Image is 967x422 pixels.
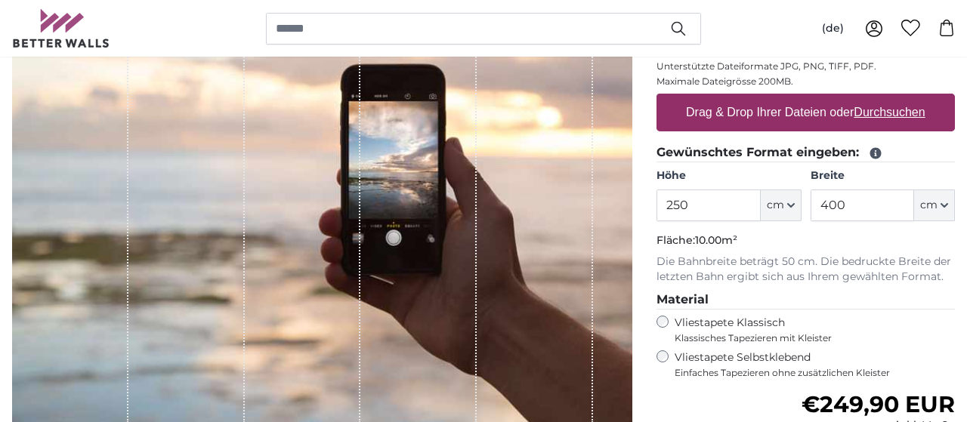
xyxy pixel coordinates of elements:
[920,198,938,213] span: cm
[767,198,784,213] span: cm
[802,390,955,418] span: €249,90 EUR
[914,189,955,221] button: cm
[761,189,802,221] button: cm
[675,316,942,344] label: Vliestapete Klassisch
[695,233,737,247] span: 10.00m²
[657,60,955,72] p: Unterstützte Dateiformate JPG, PNG, TIFF, PDF.
[657,143,955,162] legend: Gewünschtes Format eingeben:
[12,9,110,48] img: Betterwalls
[657,233,955,248] p: Fläche:
[675,350,955,379] label: Vliestapete Selbstklebend
[657,168,801,183] label: Höhe
[854,106,925,119] u: Durchsuchen
[680,97,931,128] label: Drag & Drop Ihrer Dateien oder
[810,15,856,42] button: (de)
[657,291,955,310] legend: Material
[675,332,942,344] span: Klassisches Tapezieren mit Kleister
[675,367,955,379] span: Einfaches Tapezieren ohne zusätzlichen Kleister
[657,254,955,285] p: Die Bahnbreite beträgt 50 cm. Die bedruckte Breite der letzten Bahn ergibt sich aus Ihrem gewählt...
[811,168,955,183] label: Breite
[657,75,955,88] p: Maximale Dateigrösse 200MB.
